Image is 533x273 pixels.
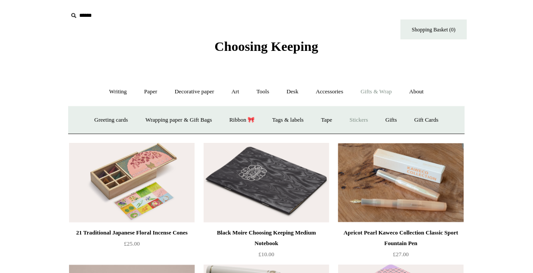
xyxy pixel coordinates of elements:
a: About [402,80,432,104]
a: Decorative paper [167,80,222,104]
a: Art [224,80,247,104]
a: Gift Cards [406,108,447,132]
div: Apricot Pearl Kaweco Collection Classic Sport Fountain Pen [340,227,462,249]
a: Black Moire Choosing Keeping Medium Notebook £10.00 [204,227,329,264]
a: Paper [136,80,166,104]
a: Tags & labels [264,108,312,132]
img: Black Moire Choosing Keeping Medium Notebook [204,143,329,223]
a: Black Moire Choosing Keeping Medium Notebook Black Moire Choosing Keeping Medium Notebook [204,143,329,223]
a: Apricot Pearl Kaweco Collection Classic Sport Fountain Pen Apricot Pearl Kaweco Collection Classi... [338,143,464,223]
a: 21 Traditional Japanese Floral Incense Cones 21 Traditional Japanese Floral Incense Cones [69,143,195,223]
a: Desk [279,80,307,104]
a: Wrapping paper & Gift Bags [138,108,220,132]
span: £25.00 [124,240,140,247]
a: Choosing Keeping [215,46,318,52]
a: Gifts [378,108,405,132]
a: Tape [313,108,340,132]
a: Shopping Basket (0) [401,19,467,39]
a: Accessories [308,80,351,104]
span: £27.00 [393,251,409,258]
a: Tools [249,80,278,104]
a: Greeting cards [86,108,136,132]
div: 21 Traditional Japanese Floral Incense Cones [71,227,193,238]
a: 21 Traditional Japanese Floral Incense Cones £25.00 [69,227,195,264]
a: Gifts & Wrap [353,80,400,104]
a: Apricot Pearl Kaweco Collection Classic Sport Fountain Pen £27.00 [338,227,464,264]
div: Black Moire Choosing Keeping Medium Notebook [206,227,327,249]
span: £10.00 [259,251,274,258]
a: Writing [101,80,135,104]
img: 21 Traditional Japanese Floral Incense Cones [69,143,195,223]
span: Choosing Keeping [215,39,318,54]
img: Apricot Pearl Kaweco Collection Classic Sport Fountain Pen [338,143,464,223]
a: Stickers [342,108,376,132]
a: Ribbon 🎀 [221,108,263,132]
